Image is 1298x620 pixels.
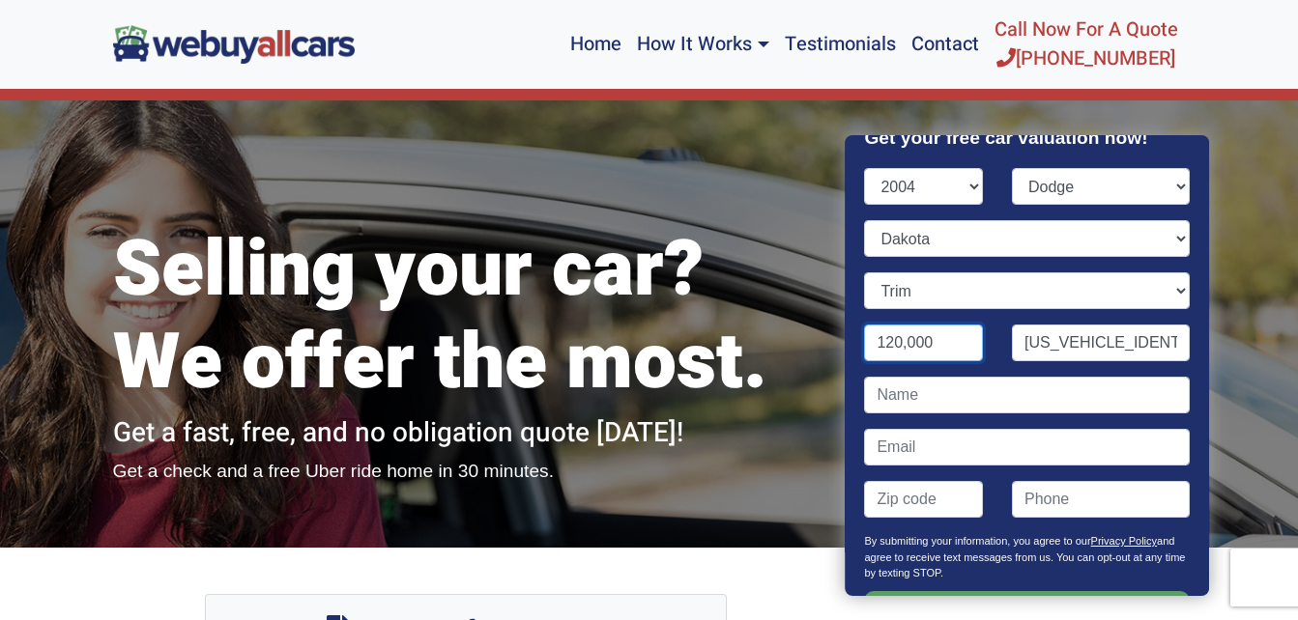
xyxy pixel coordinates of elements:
[987,8,1186,81] a: Call Now For A Quote[PHONE_NUMBER]
[865,429,1190,465] input: Email
[113,458,819,486] p: Get a check and a free Uber ride home in 30 minutes.
[1091,535,1157,547] a: Privacy Policy
[1012,481,1190,518] input: Phone
[865,481,984,518] input: Zip code
[904,8,987,81] a: Contact
[865,127,1148,148] strong: Get your free car valuation now!
[865,324,984,361] input: Mileage
[865,377,1190,413] input: Name
[562,8,629,81] a: Home
[777,8,904,81] a: Testimonials
[113,224,819,409] h1: Selling your car? We offer the most.
[865,533,1190,591] p: By submitting your information, you agree to our and agree to receive text messages from us. You ...
[113,25,355,63] img: We Buy All Cars in NJ logo
[629,8,776,81] a: How It Works
[1012,324,1190,361] input: VIN (optional)
[113,417,819,450] h2: Get a fast, free, and no obligation quote [DATE]!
